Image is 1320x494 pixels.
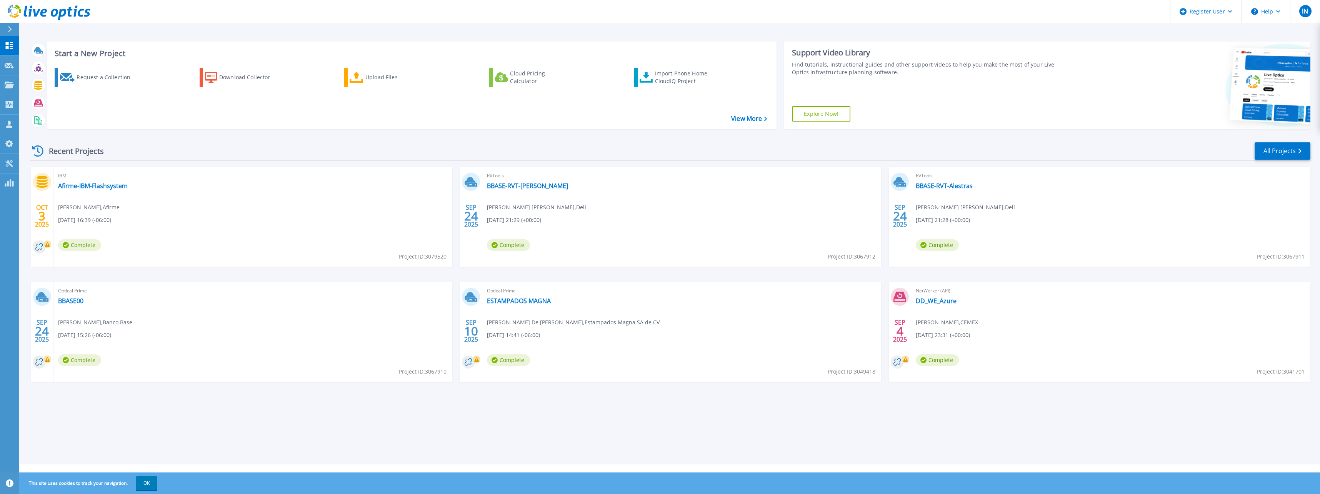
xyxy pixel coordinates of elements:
[916,331,970,339] span: [DATE] 23:31 (+00:00)
[792,48,1067,58] div: Support Video Library
[487,331,540,339] span: [DATE] 14:41 (-06:00)
[77,70,138,85] div: Request a Collection
[58,318,132,327] span: [PERSON_NAME] , Banco Base
[916,354,959,366] span: Complete
[916,172,1305,180] span: RVTools
[893,202,907,230] div: SEP 2025
[487,182,568,190] a: BBASE-RVT-[PERSON_NAME]
[893,317,907,345] div: SEP 2025
[58,216,111,224] span: [DATE] 16:39 (-06:00)
[344,68,430,87] a: Upload Files
[58,239,101,251] span: Complete
[55,68,140,87] a: Request a Collection
[399,367,447,376] span: Project ID: 3067910
[200,68,285,87] a: Download Collector
[58,287,448,295] span: Optical Prime
[487,203,586,212] span: [PERSON_NAME] [PERSON_NAME] , Dell
[30,142,114,160] div: Recent Projects
[1302,8,1308,14] span: IN
[655,70,715,85] div: Import Phone Home CloudIQ Project
[487,287,877,295] span: Optical Prime
[828,252,875,261] span: Project ID: 3067912
[464,317,478,345] div: SEP 2025
[916,203,1015,212] span: [PERSON_NAME] [PERSON_NAME] , Dell
[487,172,877,180] span: RVTools
[487,354,530,366] span: Complete
[35,317,49,345] div: SEP 2025
[792,61,1067,76] div: Find tutorials, instructional guides and other support videos to help you make the most of your L...
[58,172,448,180] span: IBM
[897,328,903,334] span: 4
[487,297,551,305] a: ESTAMPADOS MAGNA
[464,328,478,334] span: 10
[464,202,478,230] div: SEP 2025
[35,328,49,334] span: 24
[55,49,767,58] h3: Start a New Project
[38,213,45,219] span: 3
[916,239,959,251] span: Complete
[916,216,970,224] span: [DATE] 21:28 (+00:00)
[916,318,978,327] span: [PERSON_NAME] , CEMEX
[1257,252,1305,261] span: Project ID: 3067911
[58,331,111,339] span: [DATE] 15:26 (-06:00)
[136,476,157,490] button: OK
[1257,367,1305,376] span: Project ID: 3041701
[464,213,478,219] span: 24
[58,182,128,190] a: Afirme-IBM-Flashsystem
[21,476,157,490] span: This site uses cookies to track your navigation.
[916,297,957,305] a: DD_WE_Azure
[58,203,120,212] span: [PERSON_NAME] , Afirme
[1255,142,1310,160] a: All Projects
[731,115,767,122] a: View More
[489,68,575,87] a: Cloud Pricing Calculator
[58,297,83,305] a: BBASE00
[219,70,281,85] div: Download Collector
[510,70,572,85] div: Cloud Pricing Calculator
[399,252,447,261] span: Project ID: 3079520
[916,182,973,190] a: BBASE-RVT-Alestras
[487,239,530,251] span: Complete
[365,70,427,85] div: Upload Files
[487,318,660,327] span: [PERSON_NAME] De [PERSON_NAME] , Estampados Magna SA de CV
[916,287,1305,295] span: NetWorker (API)
[487,216,541,224] span: [DATE] 21:29 (+00:00)
[828,367,875,376] span: Project ID: 3049418
[58,354,101,366] span: Complete
[35,202,49,230] div: OCT 2025
[893,213,907,219] span: 24
[792,106,850,122] a: Explore Now!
